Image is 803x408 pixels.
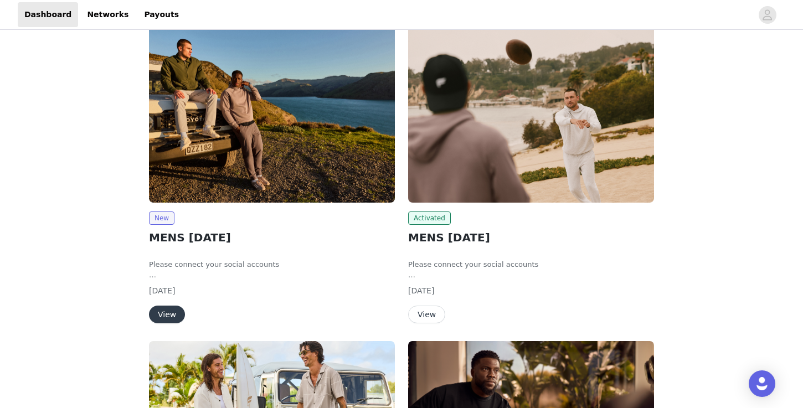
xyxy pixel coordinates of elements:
[408,229,654,246] h2: MENS [DATE]
[762,6,773,24] div: avatar
[149,211,174,225] span: New
[149,311,185,319] a: View
[408,286,434,295] span: [DATE]
[18,2,78,27] a: Dashboard
[408,18,654,203] img: Fabletics
[408,211,451,225] span: Activated
[137,2,186,27] a: Payouts
[149,306,185,323] button: View
[149,229,395,246] h2: MENS [DATE]
[749,370,775,397] div: Open Intercom Messenger
[408,259,654,270] li: Please connect your social accounts
[149,286,175,295] span: [DATE]
[149,18,395,203] img: Fabletics
[408,306,445,323] button: View
[408,311,445,319] a: View
[149,259,395,270] li: Please connect your social accounts
[80,2,135,27] a: Networks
